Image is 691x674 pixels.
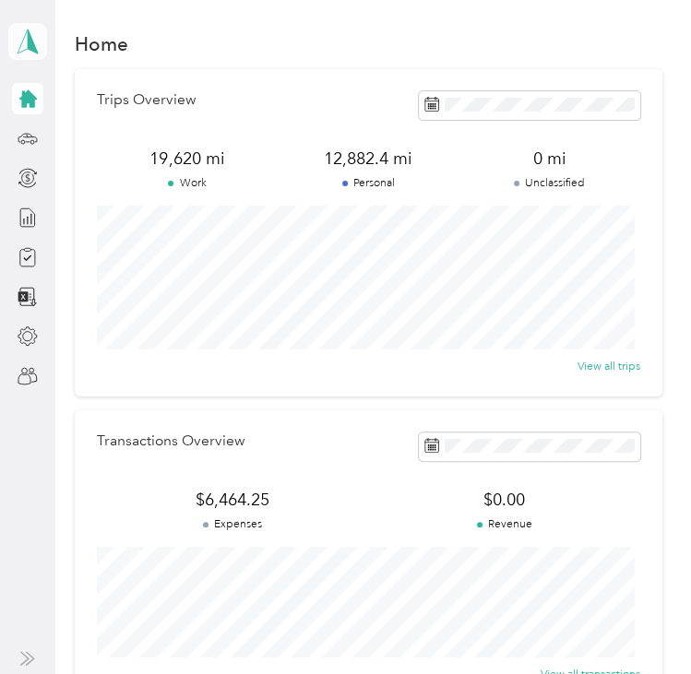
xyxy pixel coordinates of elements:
[278,175,459,192] p: Personal
[97,148,278,170] span: 19,620 mi
[97,175,278,192] p: Work
[75,36,128,53] h1: Home
[278,148,459,170] span: 12,882.4 mi
[459,148,640,170] span: 0 mi
[97,489,369,511] span: $6,464.25
[368,489,640,511] span: $0.00
[368,516,640,533] p: Revenue
[97,91,197,108] p: Trips Overview
[97,432,245,449] p: Transactions Overview
[578,358,640,374] button: View all trips
[97,516,369,533] p: Expenses
[588,571,691,674] iframe: Everlance-gr Chat Button Frame
[459,175,640,192] p: Unclassified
